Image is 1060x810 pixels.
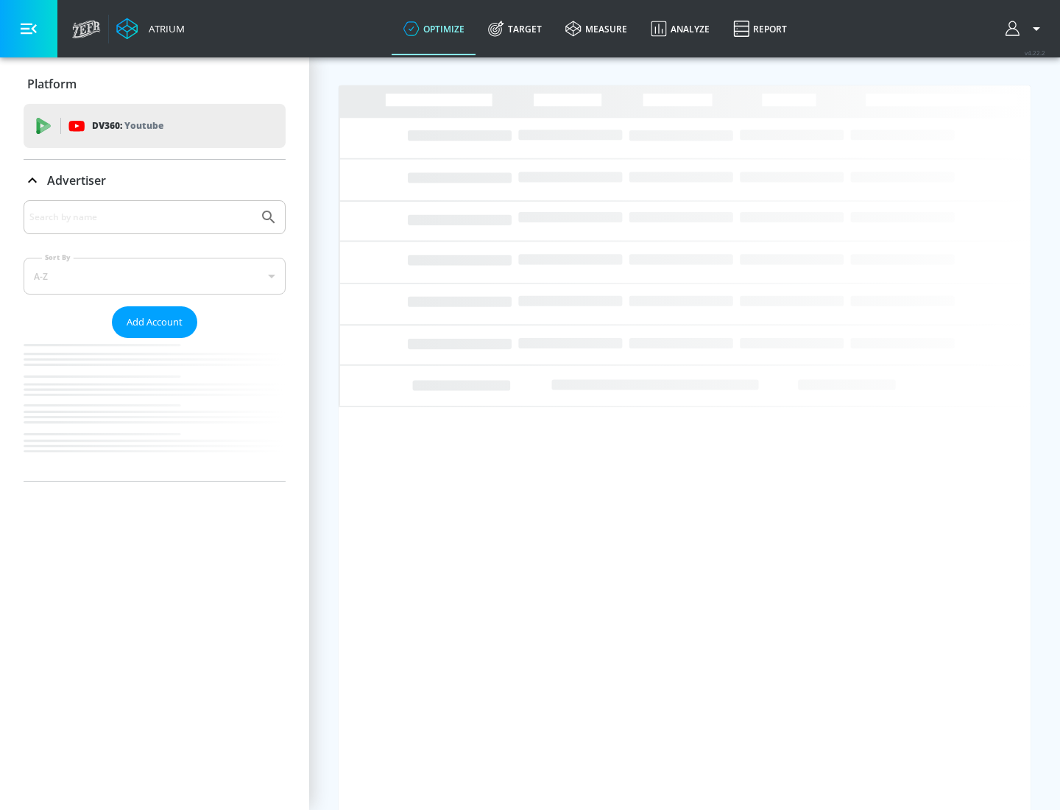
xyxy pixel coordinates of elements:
span: Add Account [127,314,183,331]
nav: list of Advertiser [24,338,286,481]
p: Advertiser [47,172,106,189]
div: Advertiser [24,200,286,481]
div: Platform [24,63,286,105]
a: Target [476,2,554,55]
div: Advertiser [24,160,286,201]
div: DV360: Youtube [24,104,286,148]
button: Add Account [112,306,197,338]
a: optimize [392,2,476,55]
p: DV360: [92,118,163,134]
input: Search by name [29,208,252,227]
p: Platform [27,76,77,92]
div: Atrium [143,22,185,35]
p: Youtube [124,118,163,133]
a: Report [721,2,799,55]
a: measure [554,2,639,55]
a: Atrium [116,18,185,40]
span: v 4.22.2 [1025,49,1045,57]
label: Sort By [42,253,74,262]
a: Analyze [639,2,721,55]
div: A-Z [24,258,286,295]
